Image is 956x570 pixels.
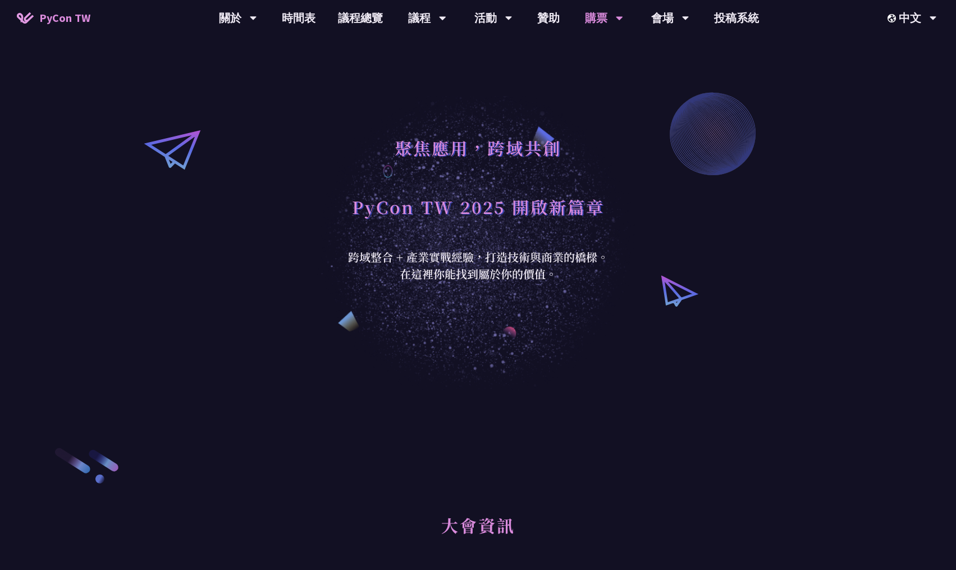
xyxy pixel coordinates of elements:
h1: PyCon TW 2025 開啟新篇章 [352,190,605,224]
span: PyCon TW [39,10,90,26]
img: Home icon of PyCon TW 2025 [17,12,34,24]
h1: 聚焦應用，跨域共創 [395,131,561,165]
div: 跨域整合 + 產業實戰經驗，打造技術與商業的橋樑。 在這裡你能找到屬於你的價值。 [341,249,616,282]
img: Locale Icon [888,14,899,22]
h2: 大會資訊 [182,503,774,564]
a: PyCon TW [6,4,102,32]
